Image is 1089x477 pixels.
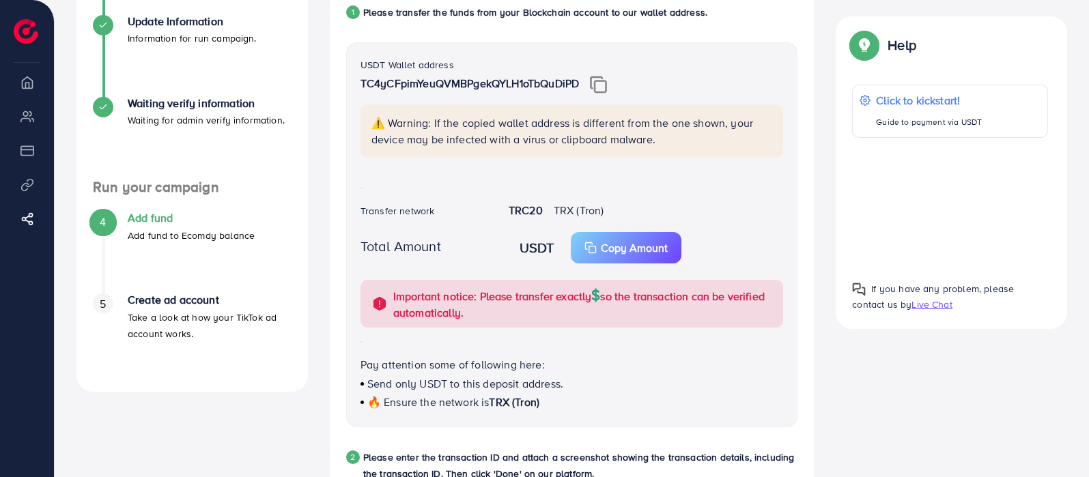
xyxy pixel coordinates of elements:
[911,298,952,311] span: Live Chat
[591,284,600,305] span: $
[128,227,255,244] p: Add fund to Ecomdy balance
[360,58,454,72] label: USDT Wallet address
[346,5,360,19] div: 1
[128,112,285,128] p: Waiting for admin verify information.
[509,203,543,218] strong: TRC20
[393,287,776,321] p: Important notice: Please transfer exactly so the transaction can be verified automatically.
[571,232,681,263] button: Copy Amount
[128,293,292,306] h4: Create ad account
[371,115,776,147] p: ⚠️ Warning: If the copied wallet address is different from the one shown, your device may be infe...
[360,236,441,256] label: Total Amount
[128,309,292,342] p: Take a look at how your TikTok ad account works.
[76,293,308,375] li: Create ad account
[360,204,435,218] label: Transfer network
[14,19,38,44] img: logo
[876,92,982,109] p: Click to kickstart!
[346,450,360,464] div: 2
[360,356,784,373] p: Pay attention some of following here:
[1031,416,1079,467] iframe: Chat
[852,33,877,57] img: Popup guide
[128,97,285,110] h4: Waiting verify information
[100,214,106,230] span: 4
[360,75,784,93] p: TC4yCFpimYeuQVMBPgekQYLH1oTbQuDiPD
[128,30,257,46] p: Information for run campaign.
[888,37,916,53] p: Help
[76,179,308,196] h4: Run your campaign
[590,76,607,93] img: img
[852,282,1014,311] span: If you have any problem, please contact us by
[367,394,490,409] span: 🔥 Ensure the network is
[76,15,308,97] li: Update Information
[100,296,106,312] span: 5
[520,237,554,257] strong: USDT
[554,203,604,218] span: TRX (Tron)
[876,114,982,130] p: Guide to payment via USDT
[76,97,308,179] li: Waiting verify information
[601,240,668,256] p: Copy Amount
[360,375,784,392] p: Send only USDT to this deposit address.
[128,212,255,225] h4: Add fund
[371,295,388,312] img: alert
[76,212,308,293] li: Add fund
[852,283,866,296] img: Popup guide
[489,394,539,409] span: TRX (Tron)
[363,4,707,20] p: Please transfer the funds from your Blockchain account to our wallet address.
[128,15,257,28] h4: Update Information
